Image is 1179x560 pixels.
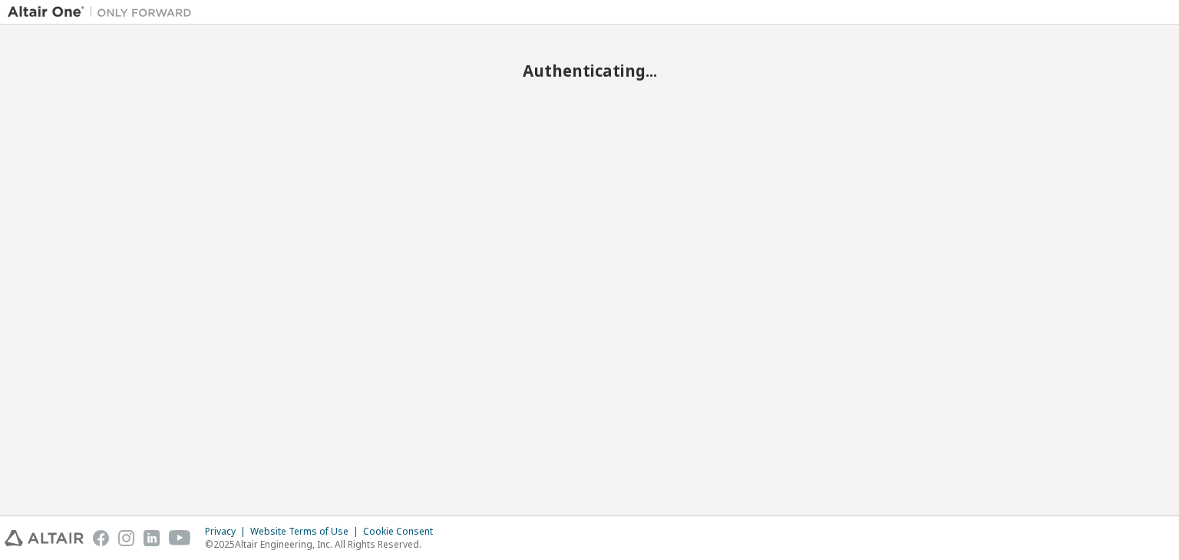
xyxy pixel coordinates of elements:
[250,525,363,538] div: Website Terms of Use
[118,530,134,546] img: instagram.svg
[93,530,109,546] img: facebook.svg
[205,525,250,538] div: Privacy
[205,538,442,551] p: © 2025 Altair Engineering, Inc. All Rights Reserved.
[144,530,160,546] img: linkedin.svg
[8,5,200,20] img: Altair One
[363,525,442,538] div: Cookie Consent
[5,530,84,546] img: altair_logo.svg
[169,530,191,546] img: youtube.svg
[8,61,1171,81] h2: Authenticating...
